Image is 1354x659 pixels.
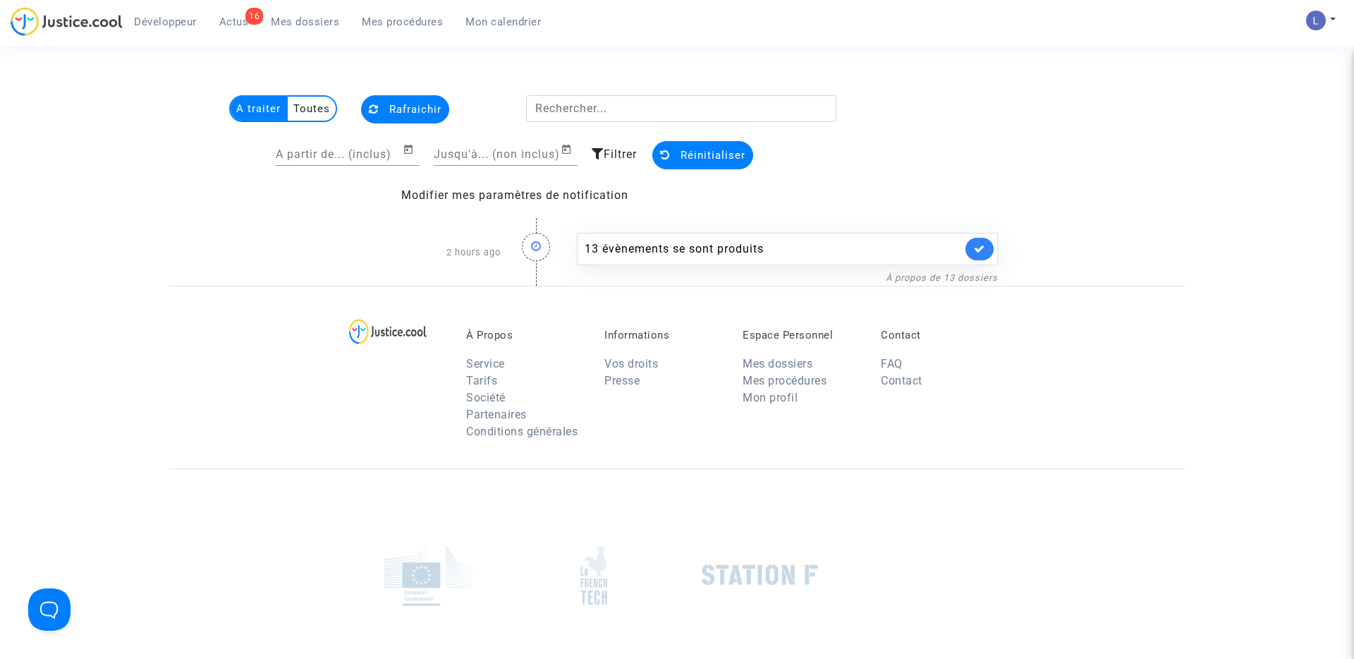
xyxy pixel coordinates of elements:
a: 16Actus [208,11,260,32]
span: Mon calendrier [465,16,541,28]
button: Open calendar [561,141,578,158]
a: Mes procédures [743,374,827,387]
a: Modifier mes paramètres de notification [401,188,628,202]
a: À propos de 13 dossiers [886,272,998,283]
a: Presse [604,374,640,387]
a: Service [466,357,505,370]
p: Informations [604,329,721,341]
a: Société [466,391,506,404]
iframe: Help Scout Beacon - Open [28,588,71,631]
span: Actus [219,16,249,28]
div: 13 évènements se sont produits [585,241,962,258]
button: Réinitialiser [652,141,753,169]
a: Mon profil [743,391,798,404]
img: french_tech.png [580,545,607,605]
span: Mes procédures [362,16,443,28]
button: Rafraichir [361,95,449,123]
p: Contact [881,329,998,341]
div: 2 hours ago [346,219,511,286]
multi-toggle-item: Toutes [288,97,336,121]
a: FAQ [881,357,903,370]
button: Open calendar [403,141,420,158]
input: Rechercher... [526,95,837,122]
img: jc-logo.svg [11,7,123,36]
img: AATXAJzI13CaqkJmx-MOQUbNyDE09GJ9dorwRvFSQZdH=s96-c [1306,11,1326,30]
span: Filtrer [604,147,637,161]
span: Réinitialiser [681,149,745,162]
img: stationf.png [702,564,818,586]
p: Espace Personnel [743,329,860,341]
a: Vos droits [604,357,658,370]
a: Tarifs [466,374,497,387]
p: À Propos [466,329,583,341]
span: Mes dossiers [271,16,339,28]
span: Rafraichir [389,103,441,116]
multi-toggle-item: A traiter [231,97,288,121]
div: 16 [245,8,263,25]
img: europe_commision.png [384,545,472,606]
a: Mes dossiers [260,11,350,32]
a: Mon calendrier [454,11,552,32]
a: Conditions générales [466,425,578,438]
a: Mes procédures [350,11,454,32]
span: Développeur [134,16,197,28]
a: Mes dossiers [743,357,812,370]
a: Partenaires [466,408,527,421]
img: logo-lg.svg [349,319,427,344]
a: Contact [881,374,922,387]
a: Développeur [123,11,208,32]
